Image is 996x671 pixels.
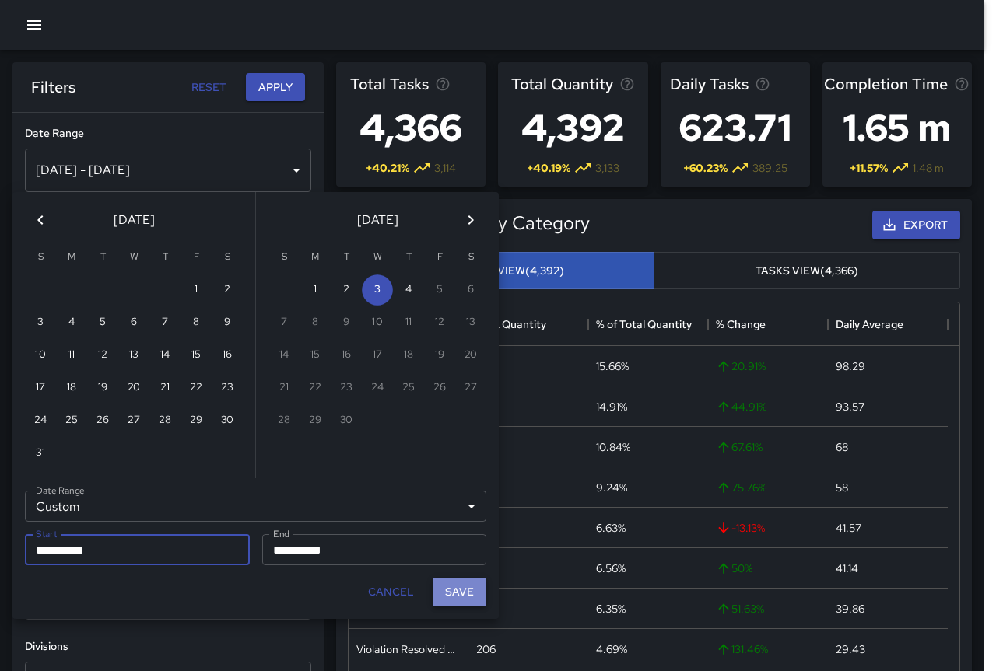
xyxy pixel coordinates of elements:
div: Custom [25,491,486,522]
button: 2 [212,274,243,306]
button: 10 [25,340,56,371]
button: 29 [181,405,212,436]
button: 21 [149,372,181,404]
button: 3 [25,307,56,338]
span: Friday [426,242,454,273]
span: Tuesday [332,242,360,273]
button: 17 [25,372,56,404]
span: Thursday [395,242,423,273]
button: 30 [212,405,243,436]
button: 1 [300,274,331,306]
span: Sunday [26,242,54,273]
button: 6 [118,307,149,338]
button: 2 [331,274,362,306]
button: 7 [149,307,181,338]
button: 5 [87,307,118,338]
button: 27 [118,405,149,436]
span: [DATE] [357,209,398,231]
label: Start [36,527,57,540]
button: 19 [87,372,118,404]
button: Next month [455,204,486,236]
span: Thursday [151,242,179,273]
button: 25 [56,405,87,436]
button: 14 [149,340,181,371]
button: 11 [56,340,87,371]
button: 1 [181,274,212,306]
span: Sunday [270,242,298,273]
label: End [273,527,289,540]
span: Tuesday [89,242,117,273]
span: Wednesday [363,242,391,273]
button: 4 [393,274,424,306]
button: 26 [87,405,118,436]
label: Date Range [36,484,85,497]
button: 18 [56,372,87,404]
button: 24 [25,405,56,436]
button: 16 [212,340,243,371]
button: 12 [87,340,118,371]
span: Monday [301,242,329,273]
button: 9 [212,307,243,338]
button: 13 [118,340,149,371]
span: [DATE] [114,209,155,231]
button: 15 [181,340,212,371]
span: Wednesday [120,242,148,273]
button: 3 [362,274,393,306]
span: Friday [182,242,210,273]
button: 8 [181,307,212,338]
button: 28 [149,405,181,436]
button: 31 [25,438,56,469]
button: 4 [56,307,87,338]
span: Saturday [457,242,485,273]
button: 23 [212,372,243,404]
button: Previous month [25,204,56,236]
button: 22 [181,372,212,404]
button: 20 [118,372,149,404]
span: Saturday [213,242,241,273]
button: Cancel [362,578,420,606]
button: Save [433,578,486,606]
span: Monday [58,242,86,273]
